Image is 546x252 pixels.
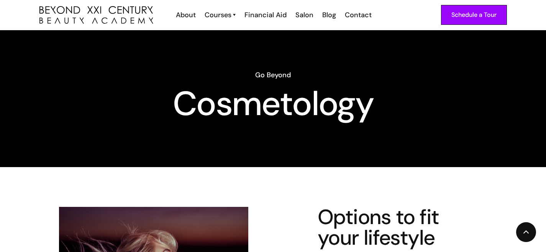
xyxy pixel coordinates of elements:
[441,5,507,25] a: Schedule a Tour
[244,10,287,20] div: Financial Aid
[295,10,313,20] div: Salon
[451,10,497,20] div: Schedule a Tour
[205,10,231,20] div: Courses
[340,10,375,20] a: Contact
[318,207,467,248] h4: Options to fit your lifestyle
[322,10,336,20] div: Blog
[239,10,290,20] a: Financial Aid
[176,10,196,20] div: About
[317,10,340,20] a: Blog
[205,10,236,20] a: Courses
[39,90,507,117] h1: Cosmetology
[39,6,153,24] img: beyond 21st century beauty academy logo
[290,10,317,20] a: Salon
[345,10,372,20] div: Contact
[39,70,507,80] h6: Go Beyond
[171,10,200,20] a: About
